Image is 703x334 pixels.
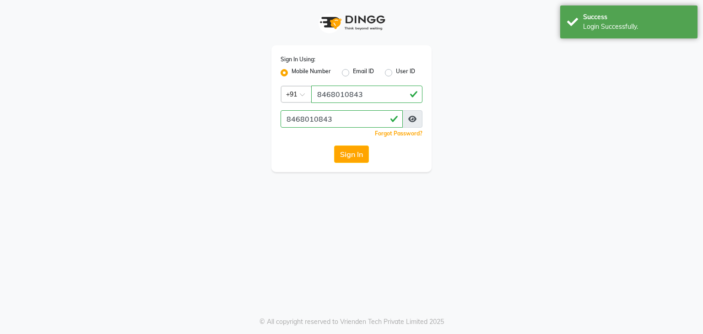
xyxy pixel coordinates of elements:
div: Success [583,12,691,22]
img: logo1.svg [315,9,388,36]
label: Email ID [353,67,374,78]
label: Sign In Using: [281,55,315,64]
a: Forgot Password? [375,130,422,137]
label: Mobile Number [292,67,331,78]
div: Login Successfully. [583,22,691,32]
button: Sign In [334,145,369,163]
label: User ID [396,67,415,78]
input: Username [281,110,403,128]
input: Username [311,86,422,103]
